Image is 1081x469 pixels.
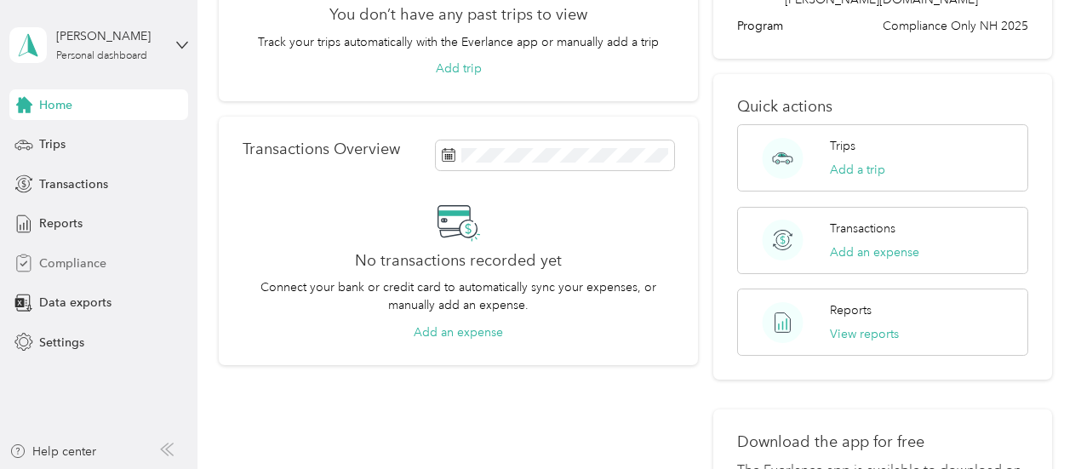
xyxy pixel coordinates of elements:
button: View reports [830,325,899,343]
span: Program [737,17,783,35]
span: Settings [39,334,84,352]
h2: You don’t have any past trips to view [329,6,587,24]
button: Add an expense [414,323,503,341]
span: Compliance Only NH 2025 [883,17,1028,35]
h2: No transactions recorded yet [355,252,562,270]
button: Add an expense [830,243,919,261]
span: Home [39,96,72,114]
span: Trips [39,135,66,153]
span: Data exports [39,294,112,312]
span: Reports [39,214,83,232]
button: Add trip [436,60,482,77]
p: Connect your bank or credit card to automatically sync your expenses, or manually add an expense. [243,278,675,314]
p: Trips [830,137,855,155]
div: Personal dashboard [56,51,147,61]
button: Add a trip [830,161,885,179]
p: Transactions Overview [243,140,400,158]
p: Download the app for free [737,433,1028,451]
iframe: Everlance-gr Chat Button Frame [986,374,1081,469]
p: Transactions [830,220,895,237]
p: Track your trips automatically with the Everlance app or manually add a trip [258,33,659,51]
span: Transactions [39,175,108,193]
div: [PERSON_NAME] [56,27,163,45]
p: Quick actions [737,98,1028,116]
p: Reports [830,301,872,319]
button: Help center [9,443,96,460]
span: Compliance [39,255,106,272]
